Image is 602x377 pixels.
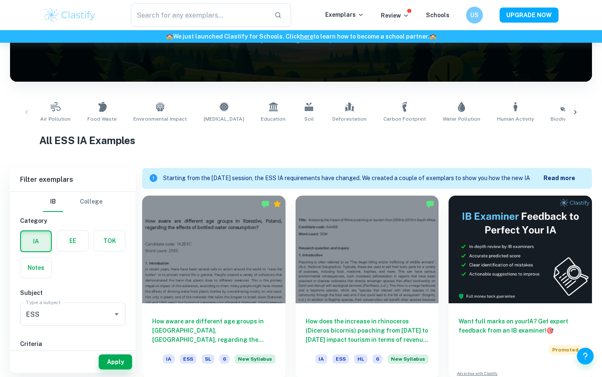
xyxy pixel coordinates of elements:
h6: Criteria [20,339,125,349]
h6: Category [20,216,125,225]
span: New Syllabus [235,354,275,364]
button: College [80,192,102,212]
h6: US [470,10,480,20]
button: EE [57,231,88,251]
span: Biodiversity [551,115,579,123]
span: 🏫 [166,33,173,40]
div: Starting from the May 2026 session, the ESS IA requirements have changed. We created this exempla... [235,354,275,369]
label: Type a subject [26,299,61,306]
button: Open [111,308,122,320]
a: Advertise with Clastify [457,371,497,377]
span: 🏫 [429,33,436,40]
span: Carbon Footprint [383,115,426,123]
span: Education [261,115,286,123]
a: Schools [426,12,449,18]
img: Clastify logo [43,7,97,23]
h6: How does the increase in rhinoceros (Diceros bicornis) poaching from [DATE] to [DATE] impact tour... [306,317,429,344]
button: UPGRADE NOW [500,8,559,23]
img: Thumbnail [449,196,592,303]
span: Water Pollution [443,115,480,123]
span: IA [315,354,327,364]
img: Marked [261,200,270,208]
span: ESS [332,354,349,364]
div: Filter type choice [43,192,102,212]
h6: We just launched Clastify for Schools. Click to learn how to become a school partner. [2,32,600,41]
h6: How aware are different age groups in [GEOGRAPHIC_DATA], [GEOGRAPHIC_DATA], regarding the effects... [152,317,275,344]
span: SL [202,354,214,364]
p: Exemplars [325,10,364,19]
span: IA [163,354,175,364]
span: New Syllabus [388,354,429,364]
button: Apply [99,354,132,369]
div: Starting from the May 2026 session, the ESS IA requirements have changed. We created this exempla... [388,354,429,369]
button: US [466,7,483,23]
span: Deforestation [332,115,367,123]
h6: Subject [20,288,125,297]
button: IA [21,231,51,251]
span: ESS [180,354,196,364]
p: Review [381,11,409,20]
span: Food Waste [87,115,117,123]
div: Premium [273,200,281,208]
span: 6 [372,354,383,364]
span: Soil [304,115,314,123]
b: Read more [543,175,575,181]
span: Human Activity [497,115,534,123]
span: Promoted [549,345,582,354]
span: 🎯 [546,327,554,334]
input: Search for any exemplars... [131,3,268,27]
span: HL [354,354,367,364]
button: IB [43,192,63,212]
h6: Filter exemplars [10,168,135,191]
h6: Want full marks on your IA ? Get expert feedback from an IB examiner! [459,317,582,335]
h1: All ESS IA Examples [39,133,563,148]
button: Help and Feedback [577,348,594,364]
img: Marked [426,200,434,208]
button: TOK [94,231,125,251]
span: Air Pollution [40,115,71,123]
button: Notes [20,258,51,278]
span: 6 [219,354,230,364]
a: here [300,33,313,40]
span: [MEDICAL_DATA] [204,115,244,123]
p: Starting from the [DATE] session, the ESS IA requirements have changed. We created a couple of ex... [163,174,543,183]
span: Environmental Impact [133,115,187,123]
